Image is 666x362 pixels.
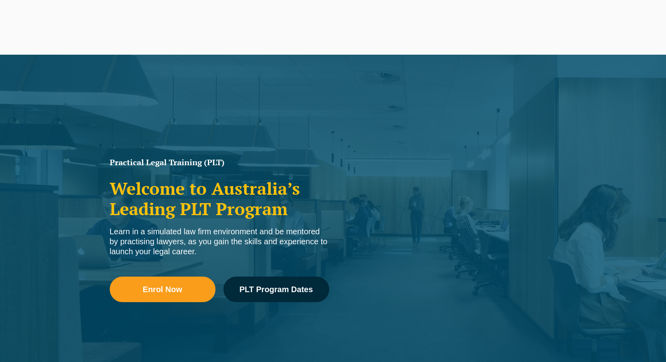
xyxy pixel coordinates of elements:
[143,285,182,293] span: Enrol Now
[223,277,329,302] a: PLT Program Dates
[110,227,329,257] div: Learn in a simulated law firm environment and be mentored by practising lawyers, as you gain the ...
[110,277,215,302] a: Enrol Now
[239,285,313,293] span: PLT Program Dates
[110,158,329,166] h1: Practical Legal Training (PLT)
[110,178,329,219] h2: Welcome to Australia’s Leading PLT Program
